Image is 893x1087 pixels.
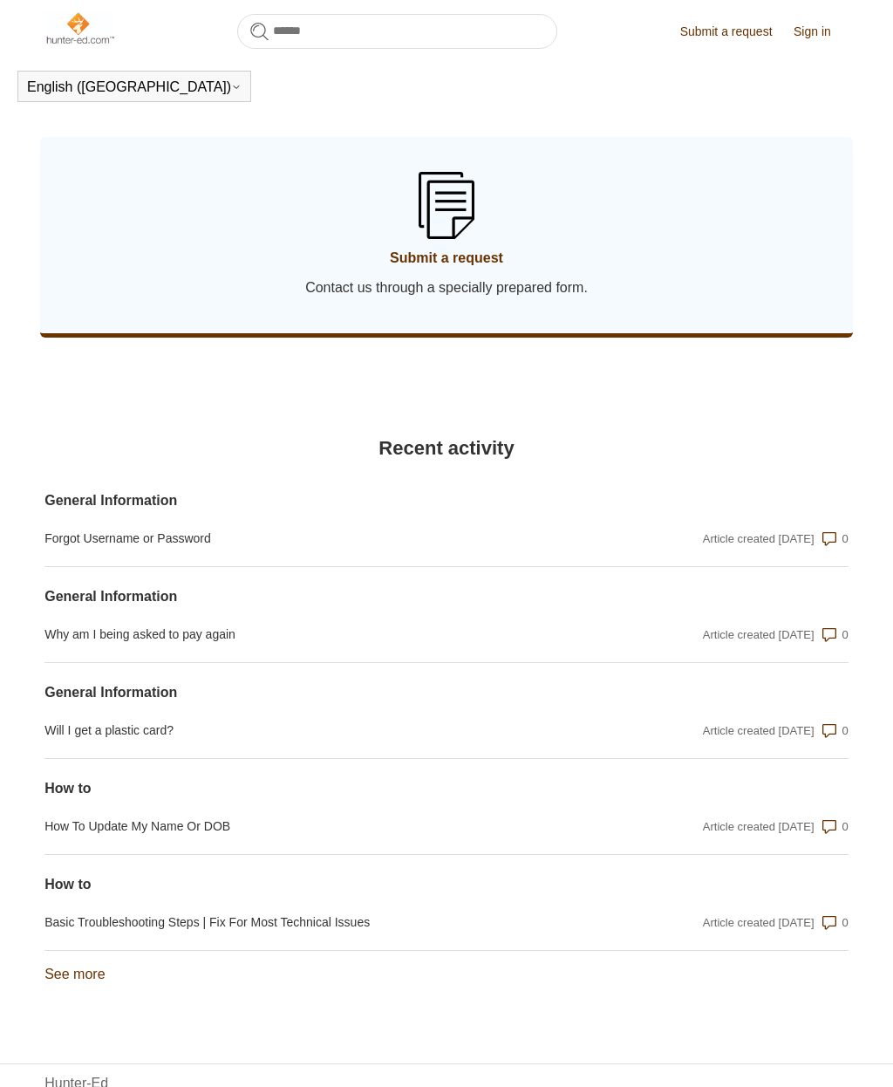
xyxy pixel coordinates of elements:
[419,172,474,239] img: 01HZPCYSSKB2GCFG1V3YA1JVB9
[680,23,790,41] a: Submit a request
[44,626,607,644] a: Why am I being asked to pay again
[66,277,827,298] span: Contact us through a specially prepared form.
[703,626,815,644] div: Article created [DATE]
[44,817,607,836] a: How To Update My Name Or DOB
[44,586,607,607] a: General Information
[44,530,607,548] a: Forgot Username or Password
[27,79,242,95] button: English ([GEOGRAPHIC_DATA])
[703,530,815,548] div: Article created [DATE]
[40,137,853,333] a: Submit a request Contact us through a specially prepared form.
[44,434,849,462] h2: Recent activity
[794,23,849,41] a: Sign in
[703,722,815,740] div: Article created [DATE]
[44,490,607,511] a: General Information
[44,913,607,932] a: Basic Troubleshooting Steps | Fix For Most Technical Issues
[44,721,607,740] a: Will I get a plastic card?
[237,14,557,49] input: Search
[66,248,827,269] span: Submit a request
[44,10,115,45] img: Hunter-Ed Help Center home page
[703,914,815,932] div: Article created [DATE]
[44,682,607,703] a: General Information
[44,967,105,981] a: See more
[703,818,815,836] div: Article created [DATE]
[44,778,607,799] a: How to
[44,874,607,895] a: How to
